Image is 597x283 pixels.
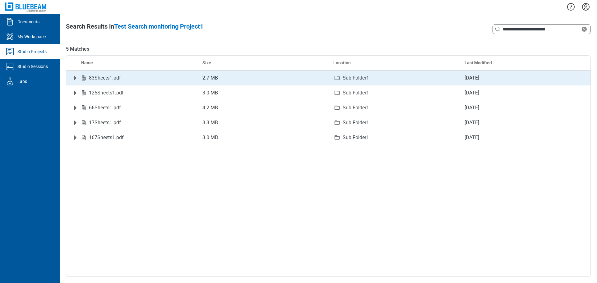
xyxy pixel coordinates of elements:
td: [DATE] [460,71,591,85]
svg: folder-icon [333,119,341,126]
div: Documents [17,19,39,25]
svg: folder-icon [333,89,341,97]
div: Clear search [581,25,590,33]
div: Studio Sessions [17,63,48,70]
table: bb-data-table [66,56,590,145]
svg: folder-icon [333,104,341,112]
td: [DATE] [460,130,591,145]
svg: File-icon [80,119,87,126]
svg: Labs [5,76,15,86]
div: Sub Folder1 [343,74,455,82]
svg: File-icon [80,74,87,82]
div: Sub Folder1 [343,134,455,141]
span: Test Search monitoring Project1 [114,23,203,30]
td: 4.2 MB [197,100,329,115]
td: 2.7 MB [197,71,329,85]
div: 167Sheets1.pdf [89,134,124,141]
div: Studio Projects [17,48,47,55]
svg: File-icon [80,89,87,97]
svg: Studio Sessions [5,62,15,71]
div: Sub Folder1 [343,119,455,126]
button: Expand row [71,134,79,141]
svg: Documents [5,17,15,27]
svg: My Workspace [5,32,15,42]
div: Sub Folder1 [343,104,455,112]
div: 17Sheets1.pdf [89,119,121,126]
div: 125Sheets1.pdf [89,89,124,97]
svg: Studio Projects [5,47,15,57]
div: 66Sheets1.pdf [89,104,121,112]
svg: File-icon [80,134,87,141]
div: My Workspace [17,34,46,40]
div: Search Results in [66,22,203,31]
span: 5 Matches [66,45,591,53]
td: 3.0 MB [197,85,329,100]
div: Labs [17,78,27,84]
td: 3.0 MB [197,130,329,145]
button: Expand row [71,119,79,126]
td: [DATE] [460,100,591,115]
svg: folder-icon [333,134,341,141]
button: Expand row [71,89,79,97]
img: Bluebeam, Inc. [5,2,47,11]
div: Sub Folder1 [343,89,455,97]
button: Expand row [71,74,79,82]
button: Settings [581,2,591,12]
div: 83Sheets1.pdf [89,74,121,82]
svg: File-icon [80,104,87,112]
svg: folder-icon [333,74,341,82]
td: [DATE] [460,115,591,130]
button: Expand row [71,104,79,112]
td: 3.3 MB [197,115,329,130]
td: [DATE] [460,85,591,100]
div: Clear search [493,24,591,34]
